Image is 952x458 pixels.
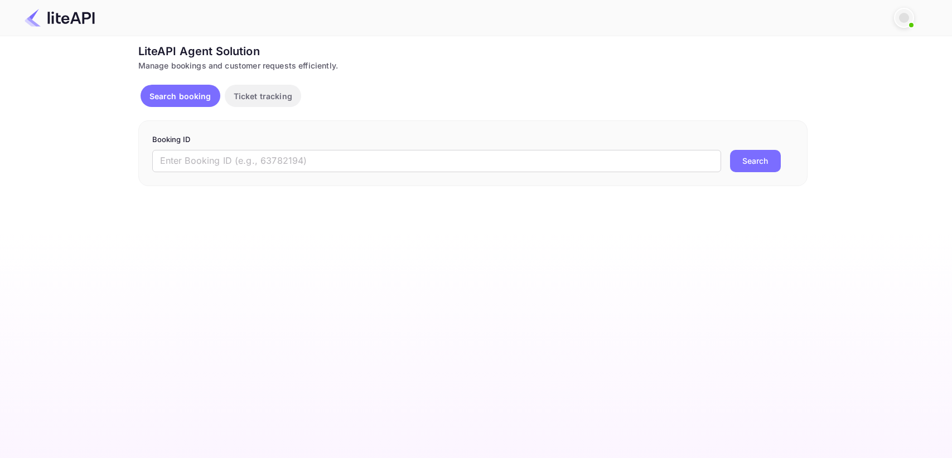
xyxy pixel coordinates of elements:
input: Enter Booking ID (e.g., 63782194) [152,150,721,172]
img: LiteAPI Logo [25,9,95,27]
p: Ticket tracking [234,90,292,102]
div: Manage bookings and customer requests efficiently. [138,60,808,71]
div: LiteAPI Agent Solution [138,43,808,60]
p: Search booking [149,90,211,102]
p: Booking ID [152,134,794,145]
button: Search [730,150,781,172]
